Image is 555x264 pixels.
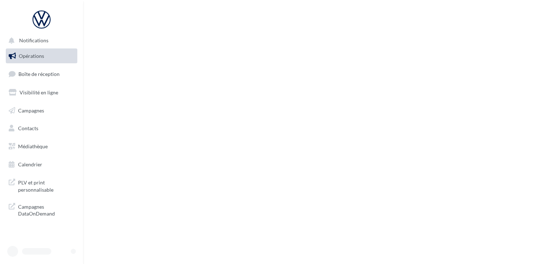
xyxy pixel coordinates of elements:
a: Campagnes DataOnDemand [4,199,79,220]
a: Visibilité en ligne [4,85,79,100]
span: Contacts [18,125,38,131]
a: PLV et print personnalisable [4,175,79,196]
a: Opérations [4,48,79,64]
span: PLV et print personnalisable [18,178,74,193]
a: Contacts [4,121,79,136]
span: Boîte de réception [18,71,60,77]
span: Notifications [19,38,48,44]
span: Campagnes [18,107,44,113]
span: Médiathèque [18,143,48,149]
a: Médiathèque [4,139,79,154]
a: Boîte de réception [4,66,79,82]
span: Opérations [19,53,44,59]
a: Campagnes [4,103,79,118]
a: Calendrier [4,157,79,172]
span: Calendrier [18,161,42,167]
span: Visibilité en ligne [20,89,58,95]
span: Campagnes DataOnDemand [18,202,74,217]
